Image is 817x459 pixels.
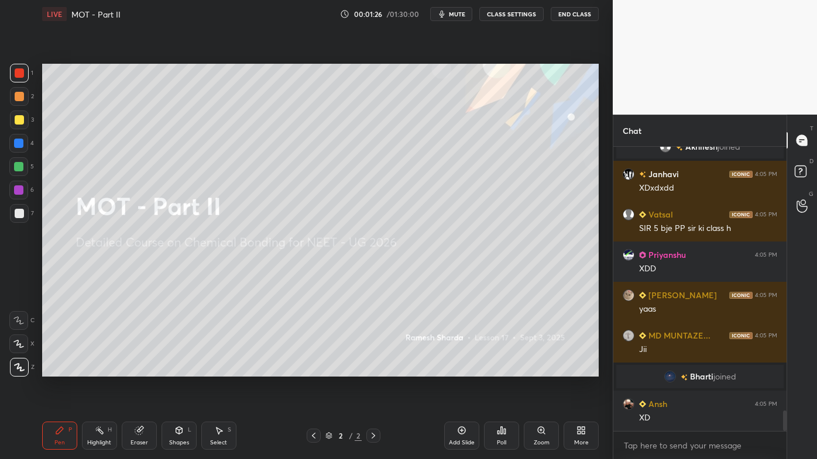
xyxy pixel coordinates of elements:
div: Shapes [169,440,189,446]
div: 4:05 PM [755,211,777,218]
img: Learner_Badge_beginner_1_8b307cf2a0.svg [639,401,646,408]
div: 2 [355,430,362,441]
div: L [188,427,191,433]
img: 3fbf322d96fd4006b18e3f75b882806d.jpg [623,330,634,341]
div: 2 [10,87,34,106]
div: grid [613,147,787,431]
h6: Janhavi [646,168,679,180]
div: Jii [639,344,777,356]
img: 31a0c45f366249058ae3ab085c510ba2.jpg [623,398,634,410]
div: XD [639,412,777,424]
img: f273026b05ac4982b2462eab530fe8a6.jpg [664,371,676,382]
img: default.png [623,209,634,220]
img: iconic-dark.1390631f.png [729,211,753,218]
p: T [810,124,813,133]
div: XDxdxdd [639,182,777,194]
button: End Class [551,7,599,21]
span: joined [718,142,740,151]
img: iconic-dark.1390631f.png [729,292,753,299]
div: 4:05 PM [755,401,777,408]
img: Learner_Badge_beginner_1_8b307cf2a0.svg [639,211,646,218]
span: joined [713,372,736,381]
div: Pen [54,440,65,446]
div: yaas [639,303,777,315]
div: 4:05 PM [755,171,777,178]
img: iconic-dark.1390631f.png [729,332,753,339]
h4: MOT - Part II [71,9,121,20]
img: 443d54f489624e95869c7cab3f4b4966.jpg [623,168,634,180]
img: a8dd550056ea414b96ae01cb6e36f132.jpg [623,249,634,261]
div: 4 [9,134,34,153]
div: LIVE [42,7,67,21]
img: no-rating-badge.077c3623.svg [681,374,688,381]
p: D [809,157,813,165]
span: Akhilesh [685,142,718,151]
div: 5 [9,157,34,176]
div: 3 [10,111,34,129]
div: Select [210,440,227,446]
div: Highlight [87,440,111,446]
div: 7 [10,204,34,223]
div: 4:05 PM [755,332,777,339]
img: Learner_Badge_pro_50a137713f.svg [639,251,646,258]
img: Learner_Badge_beginner_1_8b307cf2a0.svg [639,332,646,339]
h6: [PERSON_NAME] [646,289,717,301]
img: 00cfad9c3f7f42f2863989479f9acd53.jpg [623,289,634,301]
div: 4:05 PM [755,292,777,299]
div: More [574,440,589,446]
span: Bharti [690,372,713,381]
p: Chat [613,115,651,146]
div: Add Slide [449,440,475,446]
img: default.png [660,141,671,153]
div: S [228,427,231,433]
div: 1 [10,64,33,82]
img: iconic-dark.1390631f.png [729,171,753,178]
div: / [349,432,352,439]
div: XDD [639,263,777,275]
button: mute [430,7,472,21]
div: 6 [9,181,34,199]
div: X [9,334,35,353]
img: no-rating-badge.077c3623.svg [639,171,646,178]
div: Poll [497,440,506,446]
button: CLASS SETTINGS [479,7,544,21]
p: G [809,189,813,198]
img: Learner_Badge_beginner_1_8b307cf2a0.svg [639,292,646,299]
h6: MD MUNTAZE... [646,329,710,341]
div: Z [10,358,35,377]
div: 4:05 PM [755,251,777,258]
img: no-rating-badge.077c3623.svg [676,144,683,151]
div: P [68,427,72,433]
div: SIR 5 bje PP sir ki class h [639,223,777,234]
div: Eraser [131,440,148,446]
div: C [9,311,35,330]
div: Zoom [534,440,550,446]
span: mute [449,10,465,18]
h6: Vatsal [646,208,673,220]
h6: Priyanshu [646,249,686,261]
div: H [108,427,112,433]
div: 2 [335,432,346,439]
h6: Ansh [646,398,667,410]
